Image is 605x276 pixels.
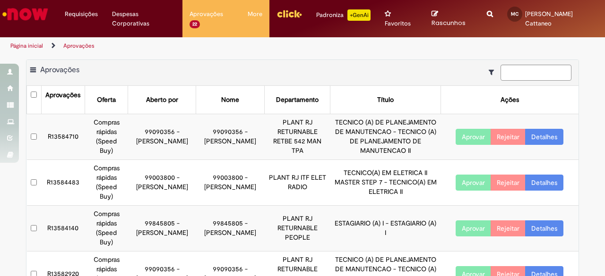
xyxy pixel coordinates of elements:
span: MC [511,11,519,17]
td: 99845805 - [PERSON_NAME] [196,206,264,251]
i: Mostrar filtros para: Suas Solicitações [489,69,499,75]
td: 99845805 - [PERSON_NAME] [128,206,196,251]
td: R13584710 [41,114,85,160]
a: Detalhes [525,220,563,236]
td: PLANT RJ ITF ELET RADIO [264,160,330,206]
button: Rejeitar [491,175,526,191]
a: Detalhes [525,175,563,191]
img: click_logo_yellow_360x200.png [277,7,302,21]
div: Aprovações [45,91,80,100]
span: More [248,9,262,19]
a: Rascunhos [432,10,472,27]
span: Aprovações [190,9,223,19]
ul: Trilhas de página [7,37,396,55]
td: Compras rápidas (Speed Buy) [85,206,128,251]
span: Despesas Corporativas [112,9,175,28]
td: 99003800 - [PERSON_NAME] [128,160,196,206]
div: Nome [221,95,239,105]
td: 99090356 - [PERSON_NAME] [196,114,264,160]
div: Oferta [97,95,116,105]
button: Aprovar [456,175,491,191]
td: TECNICO (A) DE PLANEJAMENTO DE MANUTENCAO - TECNICO (A) DE PLANEJAMENTO DE MANUTENCAO II [330,114,441,160]
a: Página inicial [10,42,43,50]
div: Departamento [276,95,319,105]
p: +GenAi [347,9,371,21]
a: Detalhes [525,129,563,145]
button: Aprovar [456,129,491,145]
span: [PERSON_NAME] Cattaneo [525,10,573,27]
td: 99090356 - [PERSON_NAME] [128,114,196,160]
span: Rascunhos [432,18,466,27]
td: R13584140 [41,206,85,251]
button: Aprovar [456,220,491,236]
span: Requisições [65,9,98,19]
div: Título [377,95,394,105]
th: Aprovações [41,86,85,114]
button: Rejeitar [491,129,526,145]
span: 22 [190,20,200,28]
div: Aberto por [146,95,178,105]
div: Ações [501,95,519,105]
td: PLANT RJ RETURNABLE RETBE 542 MAN TPA [264,114,330,160]
td: PLANT RJ RETURNABLE PEOPLE [264,206,330,251]
div: Padroniza [316,9,371,21]
td: Compras rápidas (Speed Buy) [85,114,128,160]
span: Favoritos [385,19,411,28]
td: 99003800 - [PERSON_NAME] [196,160,264,206]
button: Rejeitar [491,220,526,236]
img: ServiceNow [1,5,50,24]
td: TECNICO(A) EM ELETRICA II MASTER STEP 7 - TECNICO(A) EM ELETRICA II [330,160,441,206]
a: Aprovações [63,42,95,50]
td: Compras rápidas (Speed Buy) [85,160,128,206]
td: R13584483 [41,160,85,206]
td: ESTAGIARIO (A) I - ESTAGIARIO (A) I [330,206,441,251]
span: Aprovações [40,65,79,75]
